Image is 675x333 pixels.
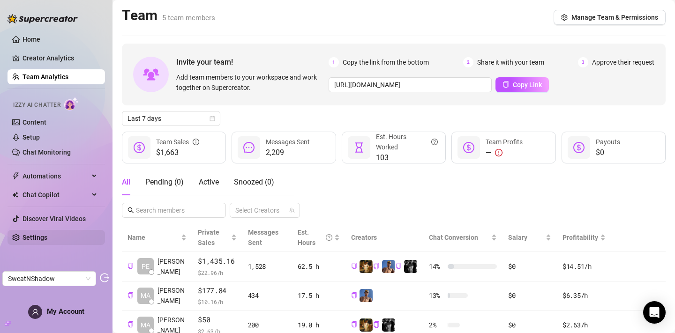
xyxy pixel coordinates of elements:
[157,285,187,306] span: [PERSON_NAME]
[351,263,357,270] button: Copy Creator ID
[431,132,438,152] span: question-circle
[64,97,79,111] img: AI Chatter
[396,263,402,269] span: copy
[643,301,666,324] div: Open Intercom Messenger
[351,263,357,269] span: copy
[198,268,236,277] span: $ 22.96 /h
[360,289,373,302] img: Dallas
[329,57,339,67] span: 1
[134,142,145,153] span: dollar-circle
[5,320,11,326] span: build
[486,147,523,158] div: —
[127,232,179,243] span: Name
[289,207,295,213] span: team
[127,321,134,328] button: Copy Teammate ID
[127,292,134,298] span: copy
[351,321,357,328] button: Copy Creator ID
[47,307,84,316] span: My Account
[22,118,46,126] a: Content
[127,321,134,327] span: copy
[298,320,340,330] div: 19.0 h
[508,290,551,301] div: $0
[22,234,47,241] a: Settings
[463,142,474,153] span: dollar-circle
[145,177,184,188] div: Pending ( 0 )
[429,320,444,330] span: 2 %
[122,7,215,24] h2: Team
[248,290,286,301] div: 434
[156,137,199,147] div: Team Sales
[198,314,236,326] span: $50
[127,263,134,269] span: copy
[351,292,357,298] span: copy
[141,290,150,301] span: MA
[495,77,549,92] button: Copy Link
[554,10,666,25] button: Manage Team & Permissions
[578,57,588,67] span: 3
[127,292,134,299] button: Copy Teammate ID
[477,57,544,67] span: Share it with your team
[22,148,71,156] a: Chat Monitoring
[12,172,20,180] span: thunderbolt
[248,229,278,246] span: Messages Sent
[248,261,286,272] div: 1,528
[199,178,219,186] span: Active
[243,142,255,153] span: message
[382,318,395,332] img: Marvin
[234,178,274,186] span: Snoozed ( 0 )
[298,227,332,248] div: Est. Hours
[198,229,219,246] span: Private Sales
[127,207,134,214] span: search
[22,133,40,141] a: Setup
[351,292,357,299] button: Copy Creator ID
[351,321,357,327] span: copy
[596,147,620,158] span: $0
[373,321,379,328] button: Copy Creator ID
[198,256,236,267] span: $1,435.16
[8,272,90,286] span: SweatNShadow
[373,263,379,270] button: Copy Creator ID
[592,57,654,67] span: Approve their request
[571,14,658,21] span: Manage Team & Permissions
[360,260,373,273] img: Marvin
[198,297,236,306] span: $ 10.16 /h
[298,290,340,301] div: 17.5 h
[486,138,523,146] span: Team Profits
[502,81,509,88] span: copy
[373,263,379,269] span: copy
[562,320,606,330] div: $2.63 /h
[122,177,130,188] div: All
[122,223,192,252] th: Name
[463,57,473,67] span: 2
[376,152,438,163] span: 103
[360,318,373,332] img: Marvin
[156,147,199,158] span: $1,663
[508,320,551,330] div: $0
[32,309,39,316] span: user
[298,261,340,272] div: 62.5 h
[142,261,150,272] span: PE
[343,57,429,67] span: Copy the link from the bottom
[266,147,310,158] span: 2,209
[210,116,215,121] span: calendar
[373,321,379,327] span: copy
[100,273,109,282] span: logout
[562,261,606,272] div: $14.51 /h
[353,142,365,153] span: hourglass
[573,142,585,153] span: dollar-circle
[22,51,97,66] a: Creator Analytics
[345,223,423,252] th: Creators
[429,290,444,301] span: 13 %
[162,14,215,22] span: 5 team members
[508,234,527,241] span: Salary
[22,73,68,81] a: Team Analytics
[513,81,542,89] span: Copy Link
[495,149,502,156] span: exclamation-circle
[266,138,310,146] span: Messages Sent
[22,215,86,222] a: Discover Viral Videos
[176,72,325,93] span: Add team members to your workspace and work together on Supercreator.
[382,260,395,273] img: Dallas
[176,56,329,68] span: Invite your team!
[12,192,18,198] img: Chat Copilot
[404,260,417,273] img: Marvin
